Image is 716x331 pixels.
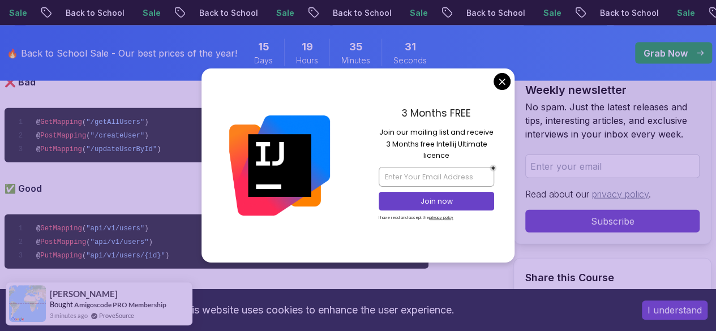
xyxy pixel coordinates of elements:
[86,252,165,260] span: "api/v1/users/{id}"
[40,145,82,153] span: PutMapping
[296,55,318,66] span: Hours
[456,7,533,19] p: Back to School
[36,132,40,140] span: @
[592,188,649,200] a: privacy policy
[405,39,416,55] span: 31 Seconds
[525,187,700,201] p: Read about our .
[5,76,36,88] strong: ❌ Bad
[149,238,153,246] span: )
[36,145,40,153] span: @
[86,238,90,246] span: (
[5,287,428,303] p: Keep endpoints clean and meaningful:
[7,46,237,60] p: 🔥 Back to School Sale - Our best prices of the year!
[82,252,86,260] span: (
[91,238,149,246] span: "api/v1/users"
[393,55,427,66] span: Seconds
[157,145,161,153] span: )
[40,225,82,233] span: GetMapping
[40,118,82,126] span: GetMapping
[642,300,708,320] button: Accept cookies
[165,252,169,260] span: )
[400,7,436,19] p: Sale
[99,311,134,320] a: ProveSource
[533,7,569,19] p: Sale
[36,252,40,260] span: @
[341,55,370,66] span: Minutes
[86,145,157,153] span: "/updateUserById"
[40,252,82,260] span: PutMapping
[189,7,266,19] p: Back to School
[9,285,46,322] img: provesource social proof notification image
[644,46,688,60] p: Grab Now
[86,225,144,233] span: "api/v1/users"
[144,118,148,126] span: )
[132,7,169,19] p: Sale
[36,238,40,246] span: @
[349,39,363,55] span: 35 Minutes
[590,7,667,19] p: Back to School
[525,82,700,98] h2: Weekly newsletter
[74,300,166,309] a: Amigoscode PRO Membership
[525,270,700,286] h2: Share this Course
[323,7,400,19] p: Back to School
[91,132,145,140] span: "/createUser"
[258,39,269,55] span: 15 Days
[8,298,625,323] div: This website uses cookies to enhance the user experience.
[667,7,703,19] p: Sale
[144,225,148,233] span: )
[40,238,86,246] span: PostMapping
[5,183,42,194] strong: ✅ Good
[302,39,313,55] span: 19 Hours
[86,132,90,140] span: (
[50,289,118,299] span: [PERSON_NAME]
[86,118,144,126] span: "/getAllUsers"
[82,145,86,153] span: (
[40,132,86,140] span: PostMapping
[82,225,86,233] span: (
[36,118,40,126] span: @
[266,7,302,19] p: Sale
[82,118,86,126] span: (
[525,210,700,233] button: Subscribe
[254,55,273,66] span: Days
[55,7,132,19] p: Back to School
[50,311,88,320] span: 3 minutes ago
[525,100,700,141] p: No spam. Just the latest releases and tips, interesting articles, and exclusive interviews in you...
[144,132,148,140] span: )
[50,300,73,309] span: Bought
[36,225,40,233] span: @
[525,154,700,178] input: Enter your email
